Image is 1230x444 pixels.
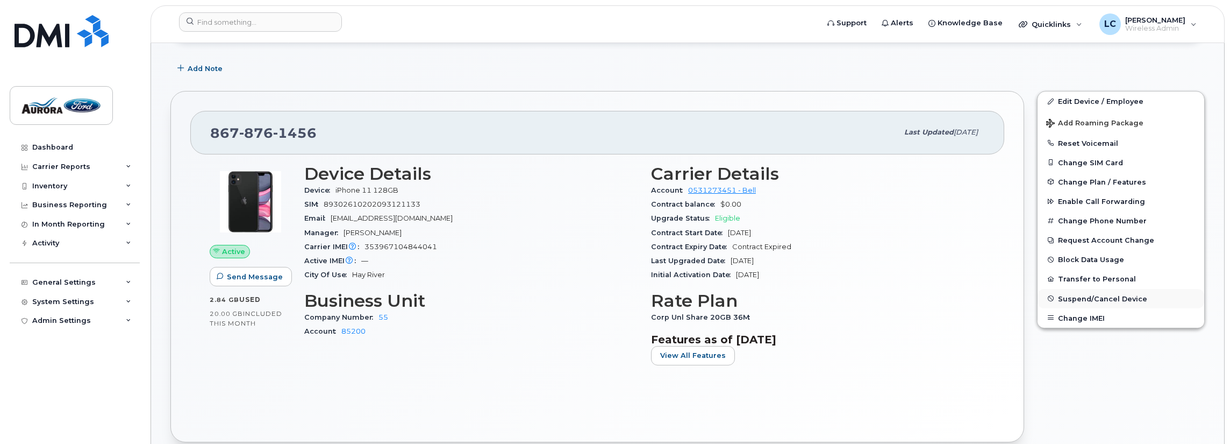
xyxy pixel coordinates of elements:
[1046,119,1143,129] span: Add Roaming Package
[651,214,715,222] span: Upgrade Status
[1038,172,1204,192] button: Change Plan / Features
[651,200,720,208] span: Contract balance
[1038,250,1204,269] button: Block Data Usage
[1038,211,1204,230] button: Change Phone Number
[1038,133,1204,153] button: Reset Voicemail
[188,64,223,74] span: Add Note
[1011,13,1090,35] div: Quicklinks
[352,271,385,279] span: Hay River
[1038,192,1204,211] button: Enable Call Forwarding
[304,186,335,194] span: Device
[1125,24,1185,33] span: Wireless Admin
[1038,230,1204,250] button: Request Account Change
[715,214,740,222] span: Eligible
[364,243,437,251] span: 353967104844041
[304,313,378,321] span: Company Number
[732,243,791,251] span: Contract Expired
[304,243,364,251] span: Carrier IMEI
[331,214,453,222] span: [EMAIL_ADDRESS][DOMAIN_NAME]
[222,246,245,257] span: Active
[938,18,1003,29] span: Knowledge Base
[891,18,913,29] span: Alerts
[304,327,341,335] span: Account
[239,295,261,304] span: used
[304,214,331,222] span: Email
[210,296,239,304] span: 2.84 GB
[720,200,741,208] span: $0.00
[651,164,985,184] h3: Carrier Details
[210,309,282,327] span: included this month
[227,272,283,282] span: Send Message
[218,170,283,234] img: iPhone_11.jpg
[210,125,317,141] span: 867
[954,128,978,136] span: [DATE]
[304,229,344,237] span: Manager
[304,200,324,208] span: SIM
[324,200,420,208] span: 89302610202093121133
[179,12,342,32] input: Find something...
[651,186,688,194] span: Account
[820,12,874,34] a: Support
[651,271,736,279] span: Initial Activation Date
[904,128,954,136] span: Last updated
[341,327,366,335] a: 85200
[304,271,352,279] span: City Of Use
[688,186,756,194] a: 0531273451 - Bell
[1038,308,1204,328] button: Change IMEI
[651,346,735,365] button: View All Features
[1058,198,1145,206] span: Enable Call Forwarding
[731,257,754,265] span: [DATE]
[1038,111,1204,133] button: Add Roaming Package
[660,350,726,361] span: View All Features
[1038,153,1204,172] button: Change SIM Card
[836,18,867,29] span: Support
[344,229,402,237] span: [PERSON_NAME]
[728,229,751,237] span: [DATE]
[239,125,273,141] span: 876
[335,186,398,194] span: iPhone 11 128GB
[1058,294,1147,302] span: Suspend/Cancel Device
[1038,91,1204,111] a: Edit Device / Employee
[1038,289,1204,308] button: Suspend/Cancel Device
[361,257,368,265] span: —
[1092,13,1204,35] div: Lee Cawson
[1038,269,1204,288] button: Transfer to Personal
[304,257,361,265] span: Active IMEI
[651,333,985,346] h3: Features as of [DATE]
[736,271,759,279] span: [DATE]
[1058,178,1146,186] span: Change Plan / Features
[651,243,732,251] span: Contract Expiry Date
[378,313,388,321] a: 55
[1032,20,1071,29] span: Quicklinks
[210,310,243,318] span: 20.00 GB
[651,291,985,311] h3: Rate Plan
[651,229,728,237] span: Contract Start Date
[304,291,638,311] h3: Business Unit
[874,12,921,34] a: Alerts
[1125,16,1185,24] span: [PERSON_NAME]
[273,125,317,141] span: 1456
[651,313,755,321] span: Corp Unl Share 20GB 36M
[210,267,292,286] button: Send Message
[304,164,638,184] h3: Device Details
[1104,18,1116,31] span: LC
[170,59,232,78] button: Add Note
[921,12,1010,34] a: Knowledge Base
[651,257,731,265] span: Last Upgraded Date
